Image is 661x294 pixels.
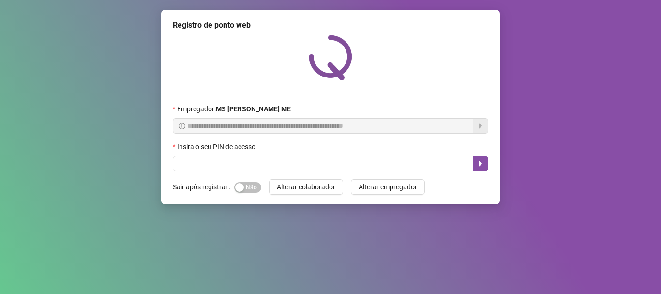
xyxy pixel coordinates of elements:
[309,35,352,80] img: QRPoint
[359,182,417,192] span: Alterar empregador
[277,182,335,192] span: Alterar colaborador
[351,179,425,195] button: Alterar empregador
[477,160,484,168] span: caret-right
[173,141,262,152] label: Insira o seu PIN de acesso
[216,105,291,113] strong: MS [PERSON_NAME] ME
[269,179,343,195] button: Alterar colaborador
[173,179,234,195] label: Sair após registrar
[179,123,185,129] span: info-circle
[177,104,291,114] span: Empregador :
[173,19,488,31] div: Registro de ponto web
